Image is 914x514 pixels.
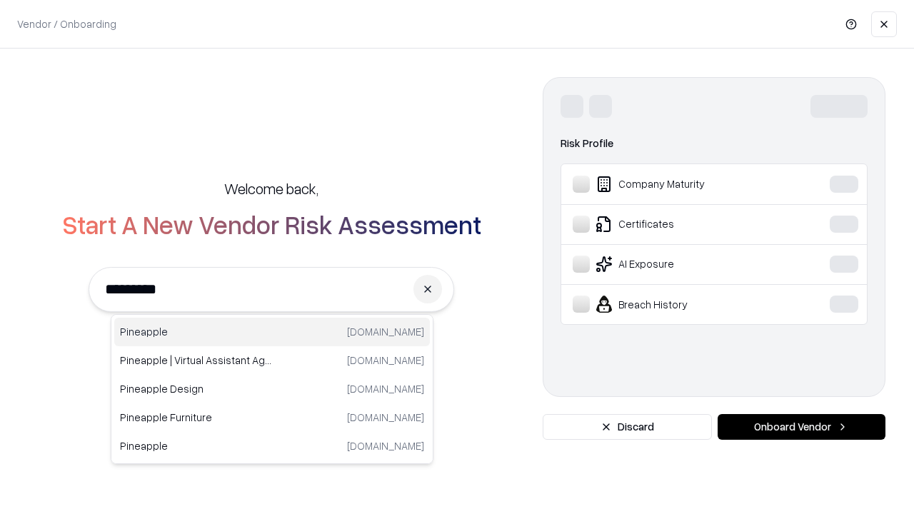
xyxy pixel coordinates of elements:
[347,324,424,339] p: [DOMAIN_NAME]
[573,256,786,273] div: AI Exposure
[718,414,885,440] button: Onboard Vendor
[17,16,116,31] p: Vendor / Onboarding
[347,438,424,453] p: [DOMAIN_NAME]
[561,135,868,152] div: Risk Profile
[347,410,424,425] p: [DOMAIN_NAME]
[573,216,786,233] div: Certificates
[120,410,272,425] p: Pineapple Furniture
[347,353,424,368] p: [DOMAIN_NAME]
[120,353,272,368] p: Pineapple | Virtual Assistant Agency
[543,414,712,440] button: Discard
[120,381,272,396] p: Pineapple Design
[573,296,786,313] div: Breach History
[120,438,272,453] p: Pineapple
[573,176,786,193] div: Company Maturity
[120,324,272,339] p: Pineapple
[347,381,424,396] p: [DOMAIN_NAME]
[111,314,433,464] div: Suggestions
[62,210,481,238] h2: Start A New Vendor Risk Assessment
[224,178,318,198] h5: Welcome back,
